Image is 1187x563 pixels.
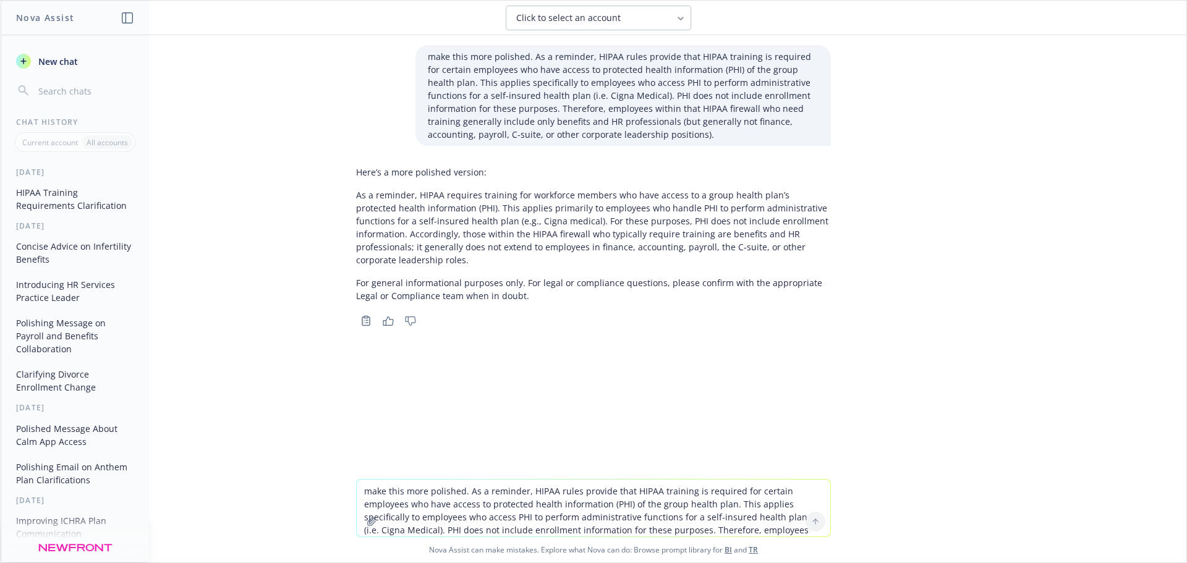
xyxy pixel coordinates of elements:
[11,510,139,544] button: Improving ICHRA Plan Communication
[1,221,149,231] div: [DATE]
[401,312,420,329] button: Thumbs down
[6,537,1181,562] span: Nova Assist can make mistakes. Explore what Nova can do: Browse prompt library for and
[11,50,139,72] button: New chat
[1,117,149,127] div: Chat History
[516,12,621,24] span: Click to select an account
[1,549,149,559] div: More than a week ago
[11,274,139,308] button: Introducing HR Services Practice Leader
[16,11,74,24] h1: Nova Assist
[11,313,139,359] button: Polishing Message on Payroll and Benefits Collaboration
[11,418,139,452] button: Polished Message About Calm App Access
[36,55,78,68] span: New chat
[87,137,128,148] p: All accounts
[11,182,139,216] button: HIPAA Training Requirements Clarification
[1,167,149,177] div: [DATE]
[1,495,149,506] div: [DATE]
[22,137,78,148] p: Current account
[36,82,134,99] input: Search chats
[725,544,732,555] a: BI
[356,188,831,266] p: As a reminder, HIPAA requires training for workforce members who have access to a group health pl...
[11,236,139,269] button: Concise Advice on Infertility Benefits
[506,6,691,30] button: Click to select an account
[749,544,758,555] a: TR
[11,457,139,490] button: Polishing Email on Anthem Plan Clarifications
[356,166,831,179] p: Here’s a more polished version:
[360,315,372,326] svg: Copy to clipboard
[428,50,819,141] p: make this more polished. As a reminder, HIPAA rules provide that HIPAA training is required for c...
[356,276,831,302] p: For general informational purposes only. For legal or compliance questions, please confirm with t...
[1,402,149,413] div: [DATE]
[11,364,139,397] button: Clarifying Divorce Enrollment Change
